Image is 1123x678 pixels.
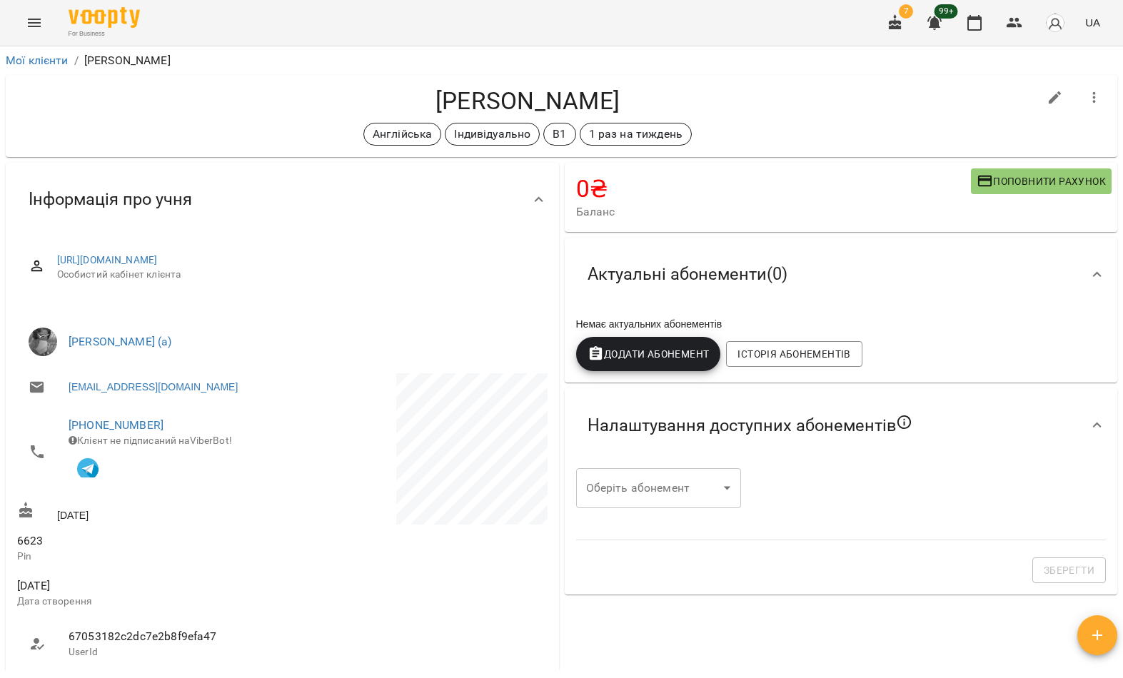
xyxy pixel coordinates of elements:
[29,188,192,211] span: Інформація про учня
[17,532,279,550] span: 6623
[6,52,1117,69] nav: breadcrumb
[576,174,971,203] h4: 0 ₴
[14,499,282,525] div: [DATE]
[77,458,99,480] img: Telegram
[57,254,158,265] a: [URL][DOMAIN_NAME]
[565,388,1118,462] div: Налаштування доступних абонементів
[573,314,1109,334] div: Немає актуальних абонементів
[17,6,51,40] button: Menu
[69,335,172,348] a: [PERSON_NAME] (а)
[588,345,710,363] span: Додати Абонемент
[363,123,441,146] div: Англійська
[69,7,140,28] img: Voopty Logo
[588,414,913,437] span: Налаштування доступних абонементів
[576,203,971,221] span: Баланс
[84,52,171,69] p: [PERSON_NAME]
[17,86,1038,116] h4: [PERSON_NAME]
[69,447,107,486] button: Клієнт підписаний на VooptyBot
[69,418,163,432] a: [PHONE_NUMBER]
[971,168,1112,194] button: Поповнити рахунок
[576,468,742,508] div: ​
[589,126,683,143] p: 1 раз на тиждень
[726,341,862,367] button: Історія абонементів
[17,577,279,594] span: [DATE]
[588,263,787,285] span: Актуальні абонементи ( 0 )
[935,4,958,19] span: 99+
[580,123,692,146] div: 1 раз на тиждень
[373,126,432,143] p: Англійська
[553,126,566,143] p: B1
[565,238,1118,311] div: Актуальні абонементи(0)
[69,435,232,446] span: Клієнт не підписаний на ViberBot!
[454,126,530,143] p: Індивідуально
[737,345,850,363] span: Історія абонементів
[445,123,540,146] div: Індивідуально
[29,328,57,356] img: Гомзяк Юлія Максимівна (а)
[6,163,559,236] div: Інформація про учня
[69,29,140,39] span: For Business
[17,550,279,564] p: Pin
[1085,15,1100,30] span: UA
[6,54,69,67] a: Мої клієнти
[896,414,913,431] svg: Якщо не обрано жодного, клієнт зможе побачити всі публічні абонементи
[576,337,721,371] button: Додати Абонемент
[1079,9,1106,36] button: UA
[74,52,79,69] li: /
[1045,13,1065,33] img: avatar_s.png
[69,628,268,645] span: 67053182c2dc7e2b8f9efa47
[543,123,575,146] div: B1
[69,645,268,659] p: UserId
[17,594,279,609] p: Дата створення
[69,380,238,394] a: [EMAIL_ADDRESS][DOMAIN_NAME]
[977,173,1106,190] span: Поповнити рахунок
[899,4,913,19] span: 7
[57,268,536,282] span: Особистий кабінет клієнта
